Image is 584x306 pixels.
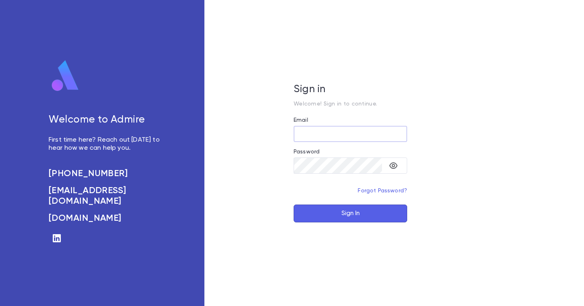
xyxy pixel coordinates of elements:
[294,101,407,107] p: Welcome! Sign in to continue.
[358,188,407,194] a: Forgot Password?
[294,84,407,96] h5: Sign in
[294,117,308,123] label: Email
[49,213,169,224] a: [DOMAIN_NAME]
[49,136,169,152] p: First time here? Reach out [DATE] to hear how we can help you.
[49,60,82,92] img: logo
[294,205,407,222] button: Sign In
[294,149,320,155] label: Password
[49,185,169,207] a: [EMAIL_ADDRESS][DOMAIN_NAME]
[385,157,401,174] button: toggle password visibility
[49,168,169,179] a: [PHONE_NUMBER]
[49,114,169,126] h5: Welcome to Admire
